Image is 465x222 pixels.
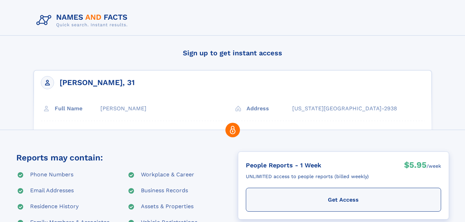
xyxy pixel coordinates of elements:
div: Assets & Properties [141,203,194,211]
div: Workplace & Career [141,171,194,179]
div: Business Records [141,187,188,195]
div: UNLIMITED access to people reports (billed weekly) [246,171,369,182]
div: $5.95 [404,159,427,173]
div: Reports may contain: [16,151,103,164]
img: Logo Names and Facts [34,11,133,30]
div: /week [427,159,441,173]
div: Email Addresses [30,187,74,195]
div: Phone Numbers [30,171,73,179]
div: Residence History [30,203,79,211]
div: People Reports - 1 Week [246,159,369,171]
div: Get Access [246,188,441,212]
h4: Sign up to get instant access [34,43,432,63]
